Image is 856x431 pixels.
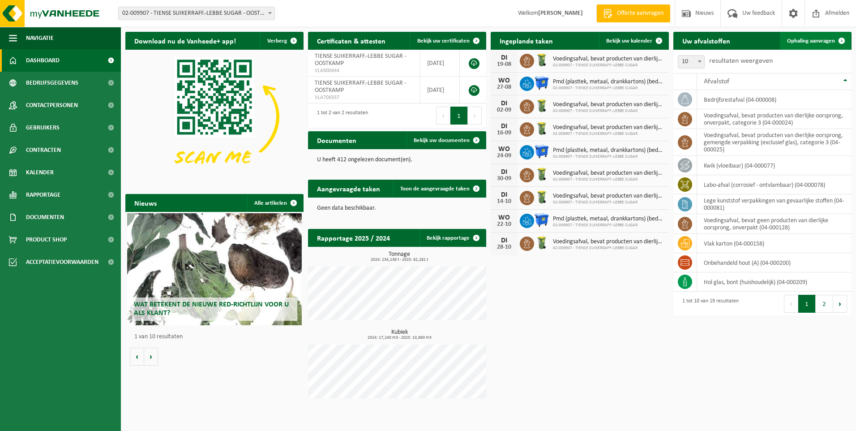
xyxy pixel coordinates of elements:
td: [DATE] [420,77,460,103]
div: DI [495,168,513,176]
span: Pmd (plastiek, metaal, drankkartons) (bedrijven) [553,147,664,154]
a: Wat betekent de nieuwe RED-richtlijn voor u als klant? [127,213,302,325]
span: Afvalstof [704,78,729,85]
span: Toon de aangevraagde taken [400,186,470,192]
span: Pmd (plastiek, metaal, drankkartons) (bedrijven) [553,78,664,86]
button: Previous [436,107,450,125]
span: 02-009907 - TIENSE SUIKERRAFF.-LEBBE SUGAR [553,177,664,182]
div: 30-09 [495,176,513,182]
a: Bekijk rapportage [419,229,485,247]
span: Voedingsafval, bevat producten van dierlijke oorsprong, onverpakt, categorie 3 [553,170,664,177]
span: Acceptatievoorwaarden [26,251,98,273]
a: Bekijk uw documenten [407,131,485,149]
span: Voedingsafval, bevat producten van dierlijke oorsprong, onverpakt, categorie 3 [553,56,664,63]
span: 02-009907 - TIENSE SUIKERRAFF.-LEBBE SUGAR [553,63,664,68]
span: 02-009907 - TIENSE SUIKERRAFF.-LEBBE SUGAR - OOSTKAMP [118,7,275,20]
span: Product Shop [26,228,67,251]
div: 14-10 [495,198,513,205]
span: Voedingsafval, bevat producten van dierlijke oorsprong, onverpakt, categorie 3 [553,124,664,131]
button: 1 [798,295,816,313]
div: DI [495,123,513,130]
td: voedingsafval, bevat producten van dierlijke oorsprong, gemengde verpakking (exclusief glas), cat... [697,129,852,156]
span: 2024: 17,240 m3 - 2025: 10,860 m3 [312,336,486,340]
img: WB-0140-HPE-GN-50 [534,52,549,68]
a: Alle artikelen [247,194,303,212]
td: voedingsafval, bevat geen producten van dierlijke oorsprong, onverpakt (04-000128) [697,214,852,234]
div: 16-09 [495,130,513,136]
td: [DATE] [420,50,460,77]
span: Gebruikers [26,116,60,139]
h2: Rapportage 2025 / 2024 [308,229,399,246]
div: 1 tot 2 van 2 resultaten [312,106,368,125]
td: bedrijfsrestafval (04-000008) [697,90,852,109]
span: Contracten [26,139,61,161]
div: 22-10 [495,221,513,228]
div: DI [495,54,513,61]
a: Offerte aanvragen [596,4,670,22]
span: Kalender [26,161,54,184]
a: Ophaling aanvragen [780,32,851,50]
span: 02-009907 - TIENSE SUIKERRAFF.-LEBBE SUGAR [553,200,664,205]
h2: Documenten [308,131,365,149]
span: 2024: 234,238 t - 2025: 82,281 t [312,258,486,262]
button: Next [833,295,847,313]
span: 02-009907 - TIENSE SUIKERRAFF.-LEBBE SUGAR [553,246,664,251]
span: 02-009907 - TIENSE SUIKERRAFF.-LEBBE SUGAR - OOSTKAMP [119,7,274,20]
img: WB-1100-HPE-BE-01 [534,144,549,159]
span: Voedingsafval, bevat producten van dierlijke oorsprong, onverpakt, categorie 3 [553,193,664,200]
img: WB-1100-HPE-BE-01 [534,75,549,91]
h3: Tonnage [312,251,486,262]
button: Verberg [260,32,303,50]
span: Rapportage [26,184,60,206]
h2: Download nu de Vanheede+ app! [125,32,245,49]
span: 02-009907 - TIENSE SUIKERRAFF.-LEBBE SUGAR [553,108,664,114]
h2: Aangevraagde taken [308,180,389,197]
p: U heeft 412 ongelezen document(en). [317,157,477,163]
span: Bekijk uw certificaten [417,38,470,44]
td: kwik (vloeibaar) (04-000077) [697,156,852,175]
span: 10 [678,55,705,69]
div: 1 tot 10 van 19 resultaten [678,294,739,314]
button: Previous [784,295,798,313]
img: Download de VHEPlus App [125,50,304,184]
span: Contactpersonen [26,94,78,116]
div: DI [495,237,513,244]
span: Ophaling aanvragen [787,38,835,44]
td: vlak karton (04-000158) [697,234,852,253]
span: Voedingsafval, bevat producten van dierlijke oorsprong, onverpakt, categorie 3 [553,238,664,246]
span: 10 [678,56,704,68]
button: Next [468,107,482,125]
span: Pmd (plastiek, metaal, drankkartons) (bedrijven) [553,215,664,223]
button: 2 [816,295,833,313]
span: Offerte aanvragen [615,9,666,18]
label: resultaten weergeven [709,57,773,65]
button: Vorige [130,348,144,366]
span: Navigatie [26,27,54,49]
div: WO [495,214,513,221]
span: VLA706937 [315,94,413,101]
div: 27-08 [495,84,513,91]
span: 02-009907 - TIENSE SUIKERRAFF.-LEBBE SUGAR [553,223,664,228]
a: Bekijk uw kalender [599,32,668,50]
p: 1 van 10 resultaten [134,334,299,340]
div: WO [495,77,513,84]
strong: [PERSON_NAME] [538,10,583,17]
div: 28-10 [495,244,513,250]
td: labo-afval (corrosief - ontvlambaar) (04-000078) [697,175,852,194]
div: DI [495,100,513,107]
div: 19-08 [495,61,513,68]
span: Bekijk uw documenten [414,138,470,143]
img: WB-0140-HPE-GN-50 [534,235,549,250]
td: hol glas, bont (huishoudelijk) (04-000209) [697,272,852,292]
span: Documenten [26,206,64,228]
button: 1 [450,107,468,125]
img: WB-1100-HPE-BE-01 [534,212,549,228]
h2: Ingeplande taken [491,32,562,49]
td: lege kunststof verpakkingen van gevaarlijke stoffen (04-000081) [697,194,852,214]
span: Dashboard [26,49,60,72]
span: VLA900444 [315,67,413,74]
a: Toon de aangevraagde taken [393,180,485,198]
span: Verberg [267,38,287,44]
h2: Certificaten & attesten [308,32,394,49]
a: Bekijk uw certificaten [410,32,485,50]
